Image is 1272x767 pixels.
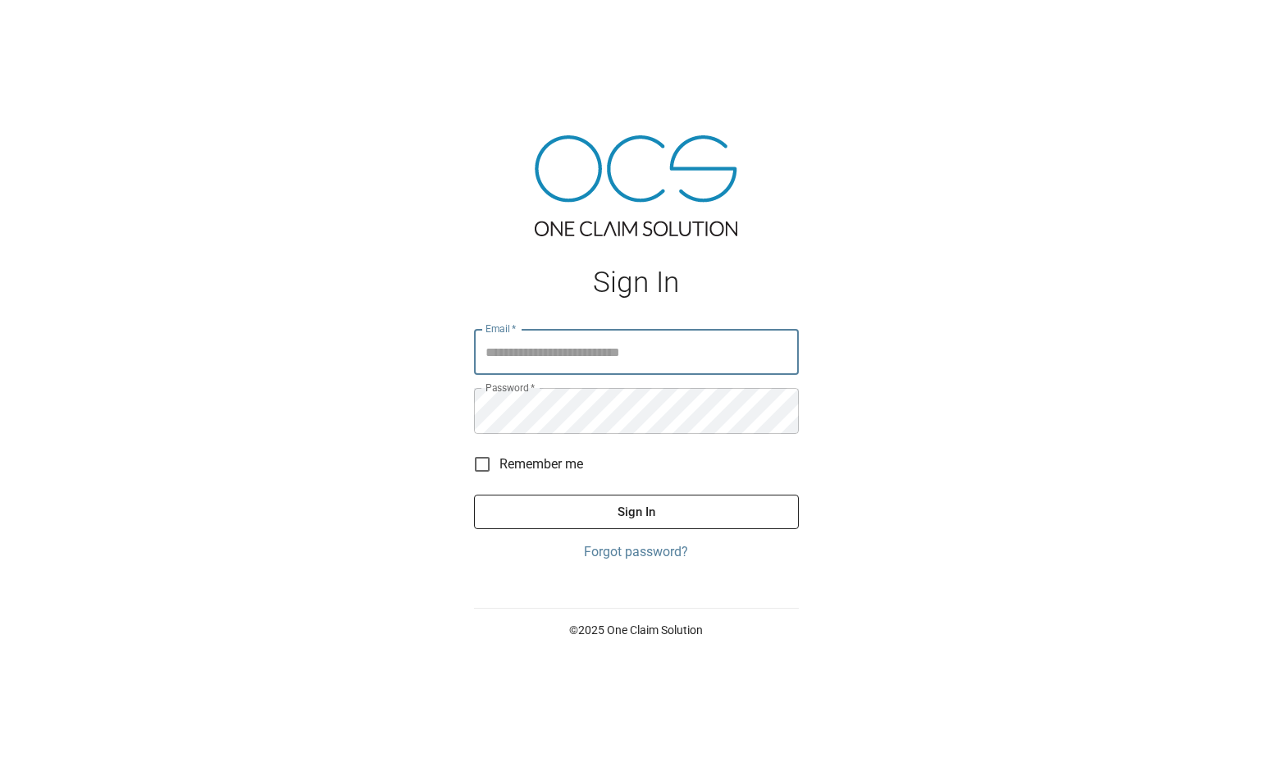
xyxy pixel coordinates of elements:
[474,266,799,299] h1: Sign In
[499,454,583,474] span: Remember me
[535,135,737,236] img: ocs-logo-tra.png
[474,542,799,562] a: Forgot password?
[474,495,799,529] button: Sign In
[474,622,799,638] p: © 2025 One Claim Solution
[20,10,85,43] img: ocs-logo-white-transparent.png
[486,322,517,336] label: Email
[486,381,535,395] label: Password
